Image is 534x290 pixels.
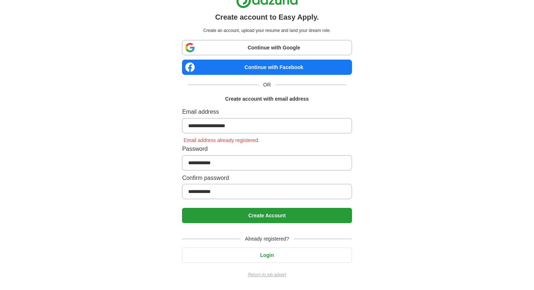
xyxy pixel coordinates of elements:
[182,137,261,143] span: Email address already registered.
[240,235,293,243] span: Already registered?
[182,252,352,258] a: Login
[225,95,309,103] h1: Create account with email address
[182,173,352,183] label: Confirm password
[182,271,352,278] a: Return to job advert
[215,11,319,23] h1: Create account to Easy Apply.
[182,40,352,55] a: Continue with Google
[182,107,352,117] label: Email address
[183,27,350,34] p: Create an account, upload your resume and land your dream role.
[182,208,352,223] button: Create Account
[182,60,352,75] a: Continue with Facebook
[182,247,352,263] button: Login
[182,144,352,154] label: Password
[259,81,275,89] span: OR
